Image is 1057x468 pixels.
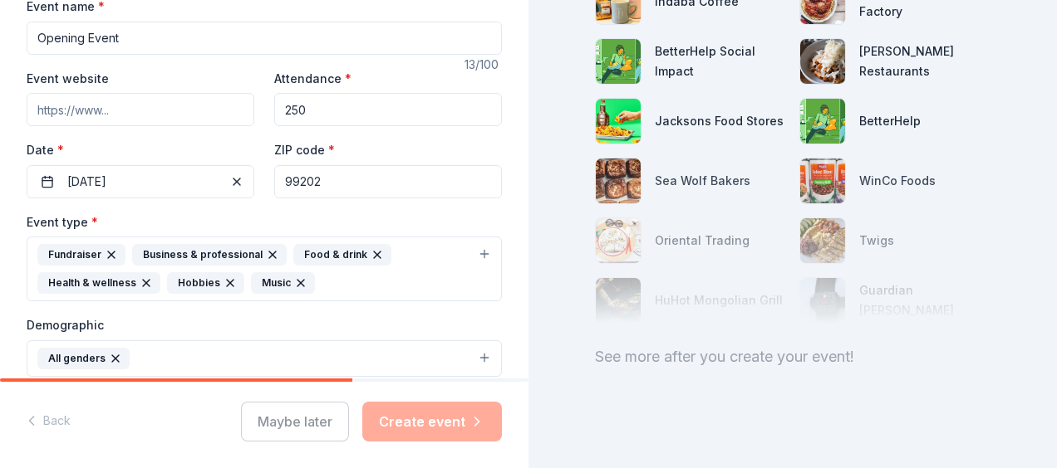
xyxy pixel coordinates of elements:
[27,317,104,334] label: Demographic
[293,244,391,266] div: Food & drink
[655,41,786,81] div: BetterHelp Social Impact
[596,39,641,84] img: photo for BetterHelp Social Impact
[251,272,315,294] div: Music
[596,99,641,144] img: photo for Jacksons Food Stores
[655,111,784,131] div: Jacksons Food Stores
[37,272,160,294] div: Health & wellness
[800,99,845,144] img: photo for BetterHelp
[27,142,254,158] label: Date
[274,93,502,126] input: 20
[167,272,244,294] div: Hobbies
[37,244,125,266] div: Fundraiser
[465,55,502,75] div: 13 /100
[27,93,254,126] input: https://www...
[27,214,98,231] label: Event type
[27,71,109,87] label: Event website
[27,340,502,377] button: All genders
[132,244,287,266] div: Business & professional
[27,22,502,55] input: Spring Fundraiser
[27,236,502,301] button: FundraiserBusiness & professionalFood & drinkHealth & wellnessHobbiesMusic
[274,71,352,87] label: Attendance
[27,165,254,198] button: [DATE]
[274,142,335,158] label: ZIP code
[595,344,991,370] div: See more after you create your event!
[800,39,845,84] img: photo for Ethan Stowell Restaurants
[859,111,921,131] div: BetterHelp
[37,348,130,369] div: All genders
[274,165,502,198] input: 12345 (U.S. only)
[859,41,991,81] div: [PERSON_NAME] Restaurants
